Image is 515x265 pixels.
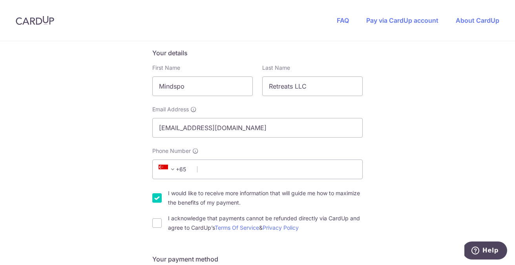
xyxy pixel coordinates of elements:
h5: Your details [152,48,363,58]
a: Terms Of Service [215,224,259,231]
a: About CardUp [456,16,499,24]
input: Email address [152,118,363,138]
span: +65 [159,165,177,174]
a: Pay via CardUp account [366,16,438,24]
iframe: Opens a widget where you can find more information [464,241,507,261]
label: First Name [152,64,180,72]
a: FAQ [337,16,349,24]
label: I acknowledge that payments cannot be refunded directly via CardUp and agree to CardUp’s & [168,214,363,232]
a: Privacy Policy [263,224,299,231]
label: I would like to receive more information that will guide me how to maximize the benefits of my pa... [168,189,363,207]
span: +65 [156,165,192,174]
span: Email Address [152,105,189,113]
input: First name [152,76,253,96]
label: Last Name [262,64,290,72]
img: CardUp [16,16,54,25]
span: Phone Number [152,147,191,155]
input: Last name [262,76,363,96]
h5: Your payment method [152,254,363,264]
